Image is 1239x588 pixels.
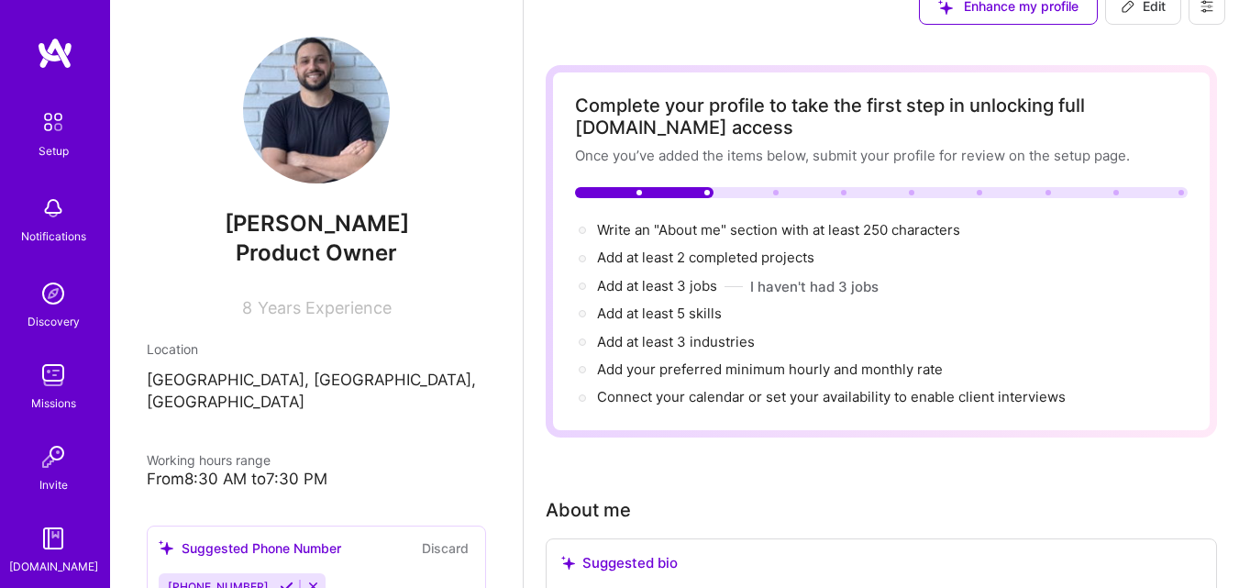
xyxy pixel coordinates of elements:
[575,94,1188,139] div: Complete your profile to take the first step in unlocking full [DOMAIN_NAME] access
[236,239,397,266] span: Product Owner
[28,312,80,331] div: Discovery
[147,470,486,489] div: From 8:30 AM to 7:30 PM
[39,475,68,494] div: Invite
[35,357,72,394] img: teamwork
[258,298,392,317] span: Years Experience
[31,394,76,413] div: Missions
[575,146,1188,165] div: Once you’ve added the items below, submit your profile for review on the setup page.
[597,388,1066,405] span: Connect your calendar or set your availability to enable client interviews
[147,339,486,359] div: Location
[561,556,575,570] i: icon SuggestedTeams
[597,277,717,294] span: Add at least 3 jobs
[35,520,72,557] img: guide book
[546,496,631,524] div: About me
[597,249,814,266] span: Add at least 2 completed projects
[35,190,72,227] img: bell
[147,452,271,468] span: Working hours range
[34,103,72,141] img: setup
[597,361,943,378] span: Add your preferred minimum hourly and monthly rate
[159,540,174,556] i: icon SuggestedTeams
[159,538,341,558] div: Suggested Phone Number
[416,538,474,559] button: Discard
[9,557,98,576] div: [DOMAIN_NAME]
[147,210,486,238] span: [PERSON_NAME]
[750,277,879,296] button: I haven't had 3 jobs
[597,333,755,350] span: Add at least 3 industries
[597,221,964,239] span: Write an "About me" section with at least 250 characters
[37,37,73,70] img: logo
[597,305,722,322] span: Add at least 5 skills
[35,438,72,475] img: Invite
[243,37,390,183] img: User Avatar
[561,554,1201,572] div: Suggested bio
[147,370,486,414] p: [GEOGRAPHIC_DATA], [GEOGRAPHIC_DATA], [GEOGRAPHIC_DATA]
[35,275,72,312] img: discovery
[242,298,252,317] span: 8
[21,227,86,246] div: Notifications
[39,141,69,161] div: Setup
